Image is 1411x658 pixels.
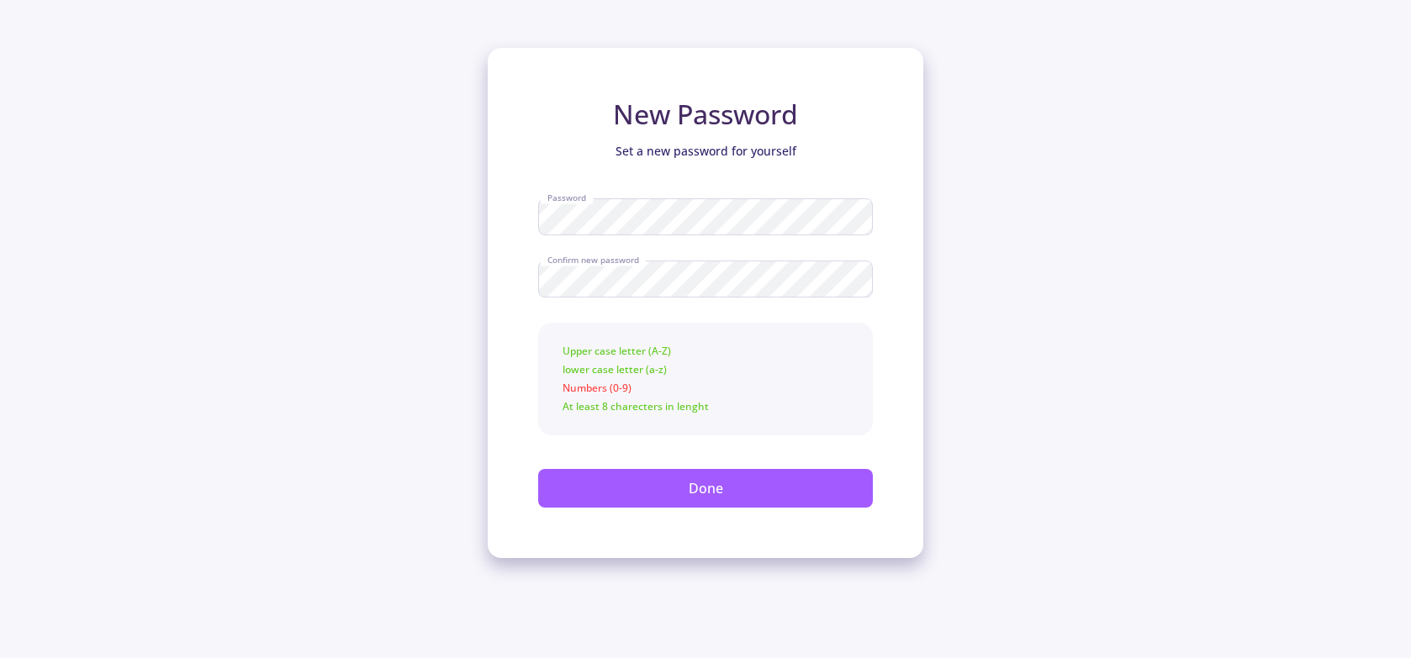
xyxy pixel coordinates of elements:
div: Numbers (0-9) [556,381,855,396]
div: lower case letter (a-z) [556,362,855,377]
button: Done [538,469,873,508]
div: At least 8 charecters in lenght [556,399,855,414]
p: Set a new password for yourself [538,142,873,160]
div: Upper case letter (A-Z) [556,344,855,359]
h2: New Password [538,98,873,130]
